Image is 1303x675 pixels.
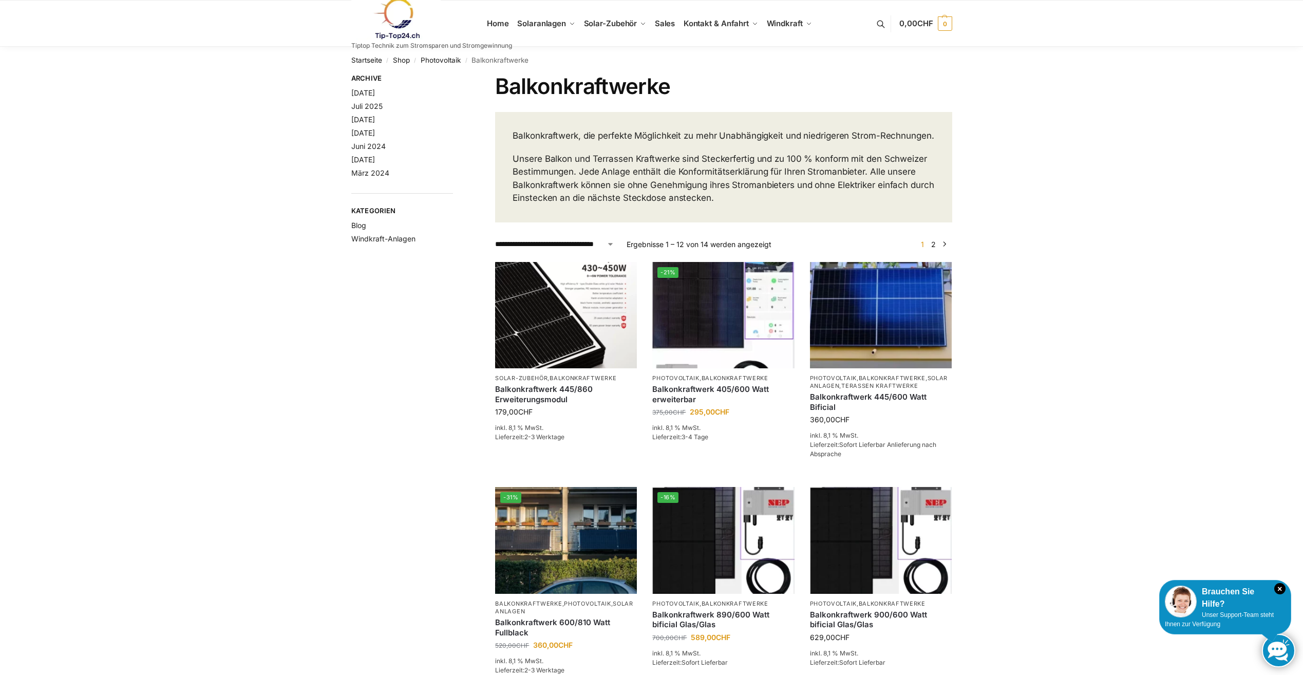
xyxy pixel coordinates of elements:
[533,641,573,649] bdi: 360,00
[495,487,637,593] img: 2 Balkonkraftwerke
[810,487,952,593] img: Bificiales Hochleistungsmodul
[810,441,936,458] span: Sofort Lieferbar Anlieferung nach Absprache
[652,600,699,607] a: Photovoltaik
[495,262,637,368] img: Balkonkraftwerk 445/860 Erweiterungsmodul
[762,1,816,47] a: Windkraft
[690,407,729,416] bdi: 295,00
[929,240,938,249] a: Seite 2
[652,262,794,368] img: Steckerfertig Plug & Play mit 410 Watt
[495,666,564,674] span: Lieferzeit:
[351,73,454,84] span: Archive
[495,73,952,99] h1: Balkonkraftwerke
[652,374,699,382] a: Photovoltaik
[495,642,529,649] bdi: 520,00
[691,633,730,642] bdi: 589,00
[767,18,803,28] span: Windkraft
[810,441,936,458] span: Lieferzeit:
[702,374,768,382] a: Balkonkraftwerke
[351,221,366,230] a: Blog
[516,642,529,649] span: CHF
[453,74,459,85] button: Close filters
[351,88,375,97] a: [DATE]
[810,374,948,389] a: Solaranlagen
[627,239,771,250] p: Ergebnisse 1 – 12 von 14 werden angezeigt
[652,610,794,630] a: Balkonkraftwerk 890/600 Watt bificial Glas/Glas
[899,8,952,39] a: 0,00CHF 0
[351,115,375,124] a: [DATE]
[652,262,794,368] a: -21%Steckerfertig Plug & Play mit 410 Watt
[495,374,547,382] a: Solar-Zubehör
[1274,583,1286,594] i: Schließen
[918,240,927,249] span: Seite 1
[810,374,857,382] a: Photovoltaik
[652,634,687,642] bdi: 700,00
[495,407,533,416] bdi: 179,00
[716,633,730,642] span: CHF
[682,433,708,441] span: 3-4 Tage
[899,18,933,28] span: 0,00
[1165,586,1197,617] img: Customer service
[351,155,375,164] a: [DATE]
[915,239,952,250] nav: Produkt-Seitennummerierung
[461,57,471,65] span: /
[810,600,857,607] a: Photovoltaik
[495,433,564,441] span: Lieferzeit:
[810,659,885,666] span: Lieferzeit:
[517,18,566,28] span: Solaranlagen
[652,408,686,416] bdi: 375,00
[495,239,614,250] select: Shop-Reihenfolge
[810,610,952,630] a: Balkonkraftwerk 900/600 Watt bificial Glas/Glas
[382,57,393,65] span: /
[584,18,637,28] span: Solar-Zubehör
[652,649,794,658] p: inkl. 8,1 % MwSt.
[938,16,952,31] span: 0
[679,1,762,47] a: Kontakt & Anfahrt
[351,47,952,73] nav: Breadcrumb
[652,487,794,593] a: -16%Bificiales Hochleistungsmodul
[682,659,728,666] span: Sofort Lieferbar
[810,649,952,658] p: inkl. 8,1 % MwSt.
[393,56,410,64] a: Shop
[835,633,849,642] span: CHF
[410,57,421,65] span: /
[579,1,650,47] a: Solar-Zubehör
[810,600,952,608] p: ,
[1165,586,1286,610] div: Brauchen Sie Hilfe?
[351,43,512,49] p: Tiptop Technik zum Stromsparen und Stromgewinnung
[652,659,728,666] span: Lieferzeit:
[835,415,849,424] span: CHF
[673,408,686,416] span: CHF
[495,657,637,666] p: inkl. 8,1 % MwSt.
[810,431,952,440] p: inkl. 8,1 % MwSt.
[564,600,611,607] a: Photovoltaik
[917,18,933,28] span: CHF
[524,666,564,674] span: 2-3 Werktage
[351,168,389,177] a: März 2024
[351,56,382,64] a: Startseite
[650,1,679,47] a: Sales
[550,374,616,382] a: Balkonkraftwerke
[810,415,849,424] bdi: 360,00
[652,433,708,441] span: Lieferzeit:
[810,392,952,412] a: Balkonkraftwerk 445/600 Watt Bificial
[513,1,579,47] a: Solaranlagen
[702,600,768,607] a: Balkonkraftwerke
[351,142,386,151] a: Juni 2024
[495,423,637,433] p: inkl. 8,1 % MwSt.
[351,102,383,110] a: Juli 2025
[810,374,952,390] p: , , ,
[495,600,637,616] p: , ,
[558,641,573,649] span: CHF
[351,128,375,137] a: [DATE]
[940,239,948,250] a: →
[1165,611,1274,628] span: Unser Support-Team steht Ihnen zur Verfügung
[495,384,637,404] a: Balkonkraftwerk 445/860 Erweiterungsmodul
[351,206,454,216] span: Kategorien
[841,382,918,389] a: Terassen Kraftwerke
[684,18,749,28] span: Kontakt & Anfahrt
[652,600,794,608] p: ,
[839,659,885,666] span: Sofort Lieferbar
[652,384,794,404] a: Balkonkraftwerk 405/600 Watt erweiterbar
[421,56,461,64] a: Photovoltaik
